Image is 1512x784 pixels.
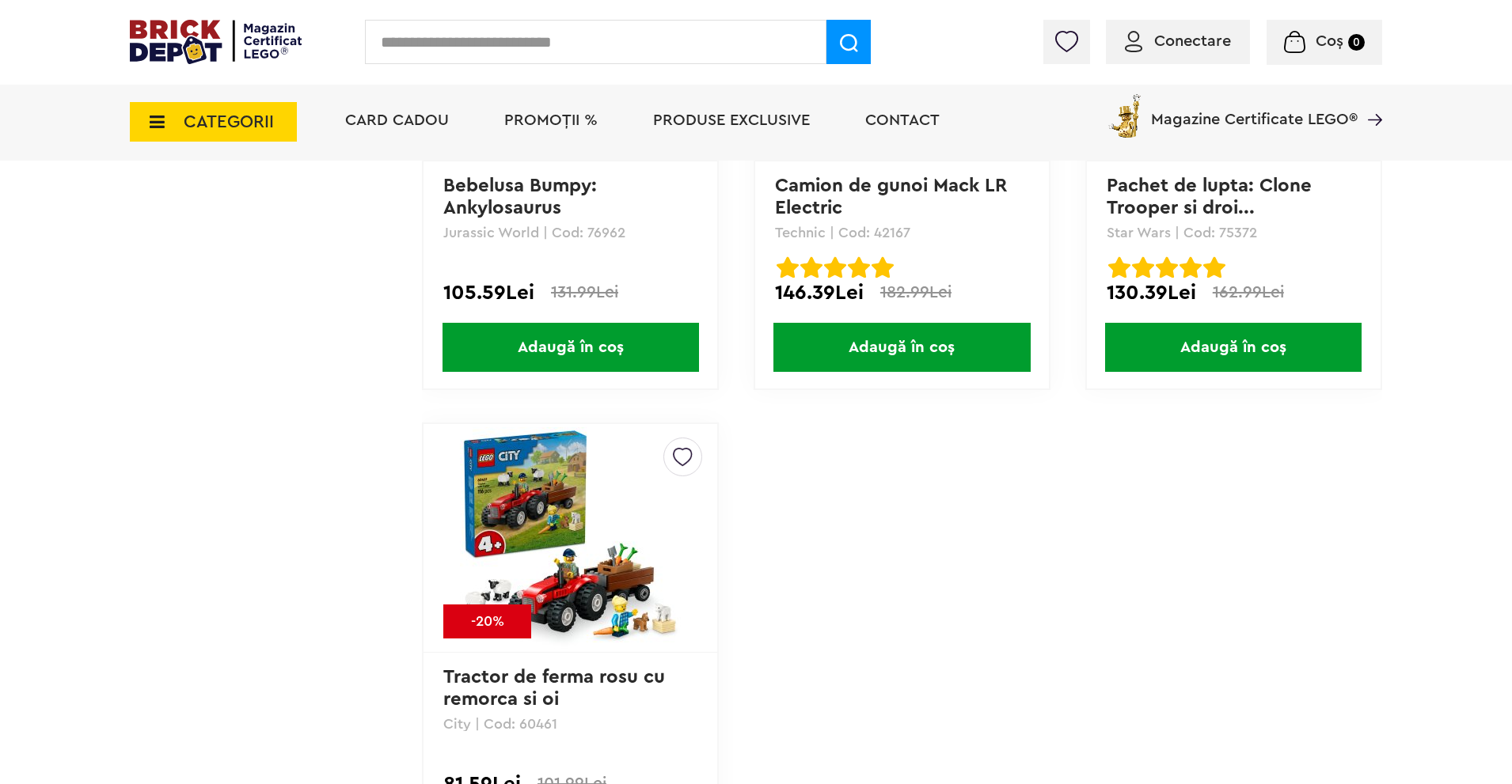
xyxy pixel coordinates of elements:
img: Evaluare cu stele [824,256,846,278]
a: Produse exclusive [653,112,810,128]
span: Adaugă în coș [1105,323,1362,372]
img: Evaluare cu stele [1108,256,1130,278]
a: Tractor de ferma rosu cu remorca si oi [443,668,671,709]
span: Magazine Certificate LEGO® [1151,91,1358,127]
img: Evaluare cu stele [1156,256,1178,278]
span: 162.99Lei [1213,284,1284,301]
span: 146.39Lei [775,283,864,302]
img: Evaluare cu stele [1203,256,1225,278]
span: Adaugă în coș [773,323,1030,372]
img: Evaluare cu stele [1132,256,1154,278]
span: Conectare [1154,33,1231,49]
div: -20% [443,604,531,638]
a: Pachet de lupta: Clone Trooper si droi... [1107,176,1316,218]
a: Adaugă în coș [755,323,1049,372]
a: Conectare [1125,33,1231,49]
p: City | Cod: 60461 [443,717,697,731]
p: Star Wars | Cod: 75372 [1107,225,1361,240]
a: Contact [865,112,940,128]
img: Evaluare cu stele [1180,256,1202,278]
a: Camion de gunoi Mack LR Electric [775,176,1012,218]
span: CATEGORII [184,113,274,131]
small: 0 [1348,34,1365,51]
a: PROMOȚII % [504,112,598,128]
p: Jurassic World | Cod: 76962 [443,225,697,240]
span: 105.59Lei [443,283,534,302]
span: Adaugă în coș [443,323,699,372]
img: Evaluare cu stele [777,256,799,278]
span: 130.39Lei [1107,283,1196,302]
img: Evaluare cu stele [872,256,894,278]
a: Bebelusa Bumpy: Ankylosaurus [443,176,602,218]
img: Tractor de ferma rosu cu remorca si oi [460,427,682,649]
span: 182.99Lei [880,284,952,301]
a: Card Cadou [345,112,449,128]
a: Adaugă în coș [424,323,717,372]
a: Magazine Certificate LEGO® [1358,91,1382,107]
a: Adaugă în coș [1087,323,1381,372]
img: Evaluare cu stele [848,256,870,278]
img: Evaluare cu stele [800,256,822,278]
p: Technic | Cod: 42167 [775,225,1029,240]
span: Coș [1316,33,1343,49]
span: 131.99Lei [551,284,618,301]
